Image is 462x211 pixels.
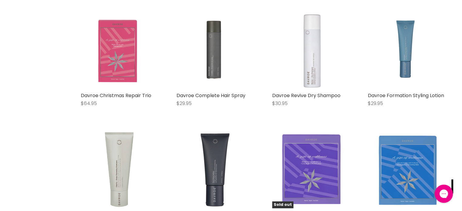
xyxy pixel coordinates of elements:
[368,92,444,99] a: Davroe Formation Styling Lotion
[81,92,151,99] a: Davroe Christmas Repair Trio
[176,12,254,89] img: Davroe Complete Hair Spray
[81,131,158,208] a: Davroe Clarify Deep Cleansing Shampoo
[368,131,445,208] a: Davroe Christmas Smooth Quad Pack
[92,12,147,89] img: Davroe Christmas Repair Trio
[81,12,158,89] a: Davroe Christmas Repair Trio
[94,131,145,208] img: Davroe Clarify Deep Cleansing Shampoo
[272,92,341,99] a: Davroe Revive Dry Shampoo
[272,201,293,208] span: Sold out
[176,131,254,208] img: Davroe Curl Créme Definer
[272,12,350,89] img: Davroe Revive Dry Shampoo
[368,12,445,89] img: Davroe Formation Styling Lotion
[368,100,383,107] span: $29.95
[176,100,192,107] span: $29.95
[176,92,245,99] a: Davroe Complete Hair Spray
[277,131,344,208] img: Davroe Christmas Blonde Quad Pack
[81,100,97,107] span: $64.95
[432,182,456,205] iframe: Gorgias live chat messenger
[272,131,350,208] a: Davroe Christmas Blonde Quad PackSold out
[372,131,440,208] img: Davroe Christmas Smooth Quad Pack
[272,100,288,107] span: $30.95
